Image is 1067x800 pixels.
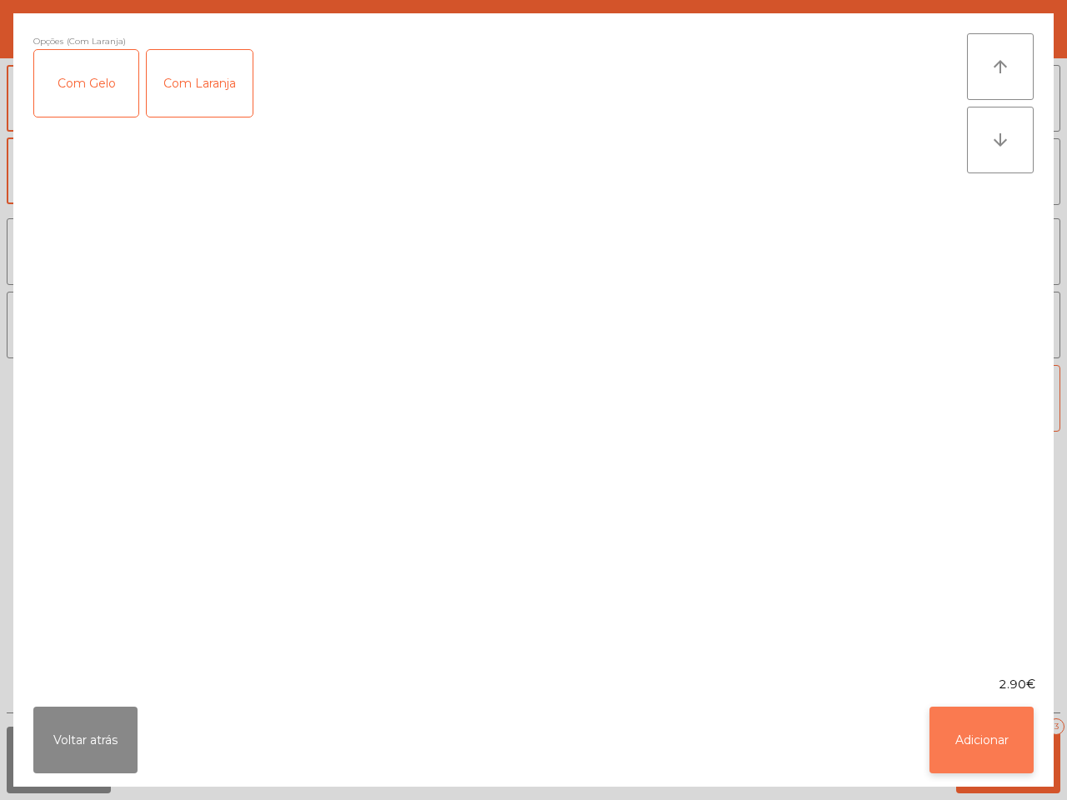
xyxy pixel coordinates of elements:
[33,33,63,49] span: Opções
[67,33,126,49] span: (Com Laranja)
[990,57,1010,77] i: arrow_upward
[990,130,1010,150] i: arrow_downward
[33,707,138,773] button: Voltar atrás
[967,107,1034,173] button: arrow_downward
[967,33,1034,100] button: arrow_upward
[147,50,253,117] div: Com Laranja
[929,707,1034,773] button: Adicionar
[34,50,138,117] div: Com Gelo
[13,676,1054,693] div: 2.90€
